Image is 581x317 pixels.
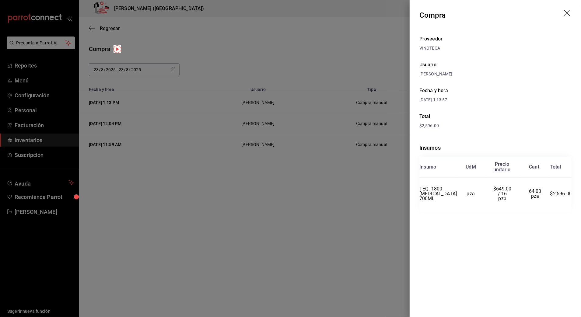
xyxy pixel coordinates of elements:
[419,10,446,21] div: Compra
[493,162,510,172] div: Precio unitario
[466,164,476,170] div: UdM
[419,35,571,43] div: Proveedor
[457,178,485,210] td: pza
[419,45,571,51] div: VINOTECA
[419,71,571,77] div: [PERSON_NAME]
[529,188,543,199] span: 64.00 pza
[419,61,571,68] div: Usuario
[114,45,121,53] img: Tooltip marker
[493,186,513,201] span: $649.00 / 16 pza
[550,164,561,170] div: Total
[529,164,541,170] div: Cant.
[419,113,571,120] div: Total
[419,97,495,103] div: [DATE] 1:13:57
[419,123,439,128] span: $2,596.00
[419,87,495,94] div: Fecha y hora
[419,178,457,210] td: TEQ. 1800 [MEDICAL_DATA] 700ML
[419,164,436,170] div: Insumo
[564,10,571,17] button: drag
[419,144,571,152] div: Insumos
[550,191,572,197] span: $2,596.00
